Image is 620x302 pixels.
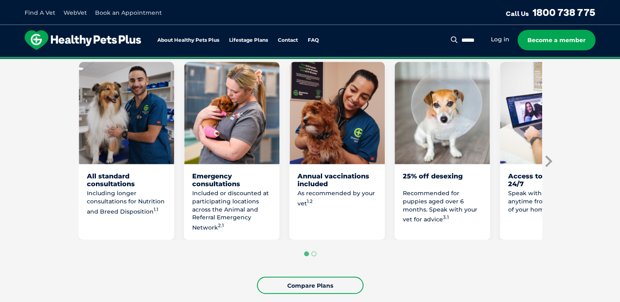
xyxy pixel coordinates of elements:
[87,189,166,215] p: Including longer consultations for Nutrition and Breed Disposition
[298,189,377,207] p: As recommended by your vet
[257,277,363,294] a: Compare Plans
[308,38,319,43] a: FAQ
[518,30,595,50] a: Become a member
[192,172,271,188] div: Emergency consultations
[157,38,219,43] a: About Healthy Pets Plus
[311,251,316,256] button: Go to page 2
[229,38,268,43] a: Lifestage Plans
[443,214,449,220] sup: 3.1
[278,38,298,43] a: Contact
[403,172,482,188] div: 25% off desexing
[218,223,224,228] sup: 2.1
[79,62,174,240] li: 1 of 8
[542,155,554,167] button: Next slide
[157,57,463,65] span: Proactive, preventative wellness program designed to keep your pet healthier and happier for longer
[491,36,509,43] a: Log in
[25,9,55,16] a: Find A Vet
[508,189,587,214] p: Speak with a qualified vet anytime from the comfort of your home
[64,9,87,16] a: WebVet
[307,198,313,204] sup: 1.2
[403,189,482,223] p: Recommended for puppies aged over 6 months. Speak with your vet for advice
[184,62,279,240] li: 2 of 8
[25,30,141,50] img: hpp-logo
[154,207,158,212] sup: 1.1
[508,172,587,188] div: Access to WebVet 24/7
[395,62,490,240] li: 4 of 8
[192,189,271,232] p: Included or discounted at participating locations across the Animal and Referral Emergency Network
[449,36,459,44] button: Search
[506,6,595,18] a: Call Us1800 738 775
[506,9,529,18] span: Call Us
[298,172,377,188] div: Annual vaccinations included
[95,9,162,16] a: Book an Appointment
[500,62,595,240] li: 5 of 8
[79,250,542,257] ul: Select a slide to show
[304,251,309,256] button: Go to page 1
[289,62,385,240] li: 3 of 8
[87,172,166,188] div: All standard consultations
